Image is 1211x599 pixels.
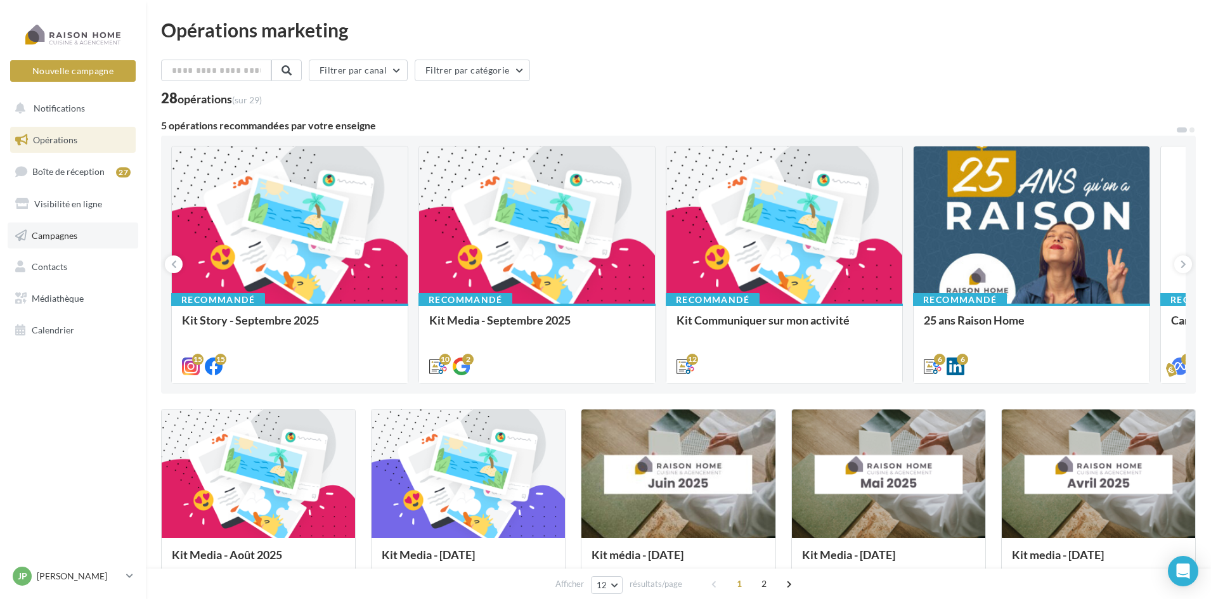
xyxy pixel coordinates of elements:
a: Calendrier [8,317,138,344]
div: Open Intercom Messenger [1168,556,1198,586]
span: Opérations [33,134,77,145]
span: Boîte de réception [32,166,105,177]
div: 2 [462,354,474,365]
span: Visibilité en ligne [34,198,102,209]
span: (sur 29) [232,94,262,105]
div: 25 ans Raison Home [924,314,1139,339]
div: Kit Media - [DATE] [802,548,975,574]
div: opérations [178,93,262,105]
span: Campagnes [32,229,77,240]
span: Afficher [555,578,584,590]
button: Notifications [8,95,133,122]
div: Kit Story - Septembre 2025 [182,314,398,339]
div: Kit media - [DATE] [1012,548,1185,574]
span: Médiathèque [32,293,84,304]
div: Recommandé [913,293,1007,307]
span: Contacts [32,261,67,272]
button: Filtrer par canal [309,60,408,81]
a: Contacts [8,254,138,280]
a: Boîte de réception27 [8,158,138,185]
div: 6 [957,354,968,365]
div: 3 [1181,354,1193,365]
a: Médiathèque [8,285,138,312]
div: Recommandé [666,293,760,307]
div: 27 [116,167,131,177]
div: 28 [161,91,262,105]
a: Campagnes [8,222,138,249]
div: 5 opérations recommandées par votre enseigne [161,120,1175,131]
div: Recommandé [171,293,265,307]
div: Kit Media - Août 2025 [172,548,345,574]
a: Opérations [8,127,138,153]
button: Nouvelle campagne [10,60,136,82]
div: Opérations marketing [161,20,1196,39]
div: Kit Communiquer sur mon activité [677,314,892,339]
button: 12 [591,576,623,594]
span: 2 [754,574,774,594]
span: résultats/page [630,578,682,590]
div: Kit média - [DATE] [592,548,765,574]
p: [PERSON_NAME] [37,570,121,583]
div: 15 [215,354,226,365]
span: Calendrier [32,325,74,335]
a: Visibilité en ligne [8,191,138,217]
div: Kit Media - Septembre 2025 [429,314,645,339]
div: 12 [687,354,698,365]
div: 6 [934,354,945,365]
span: Notifications [34,103,85,113]
div: 15 [192,354,204,365]
button: Filtrer par catégorie [415,60,530,81]
div: 10 [439,354,451,365]
div: Kit Media - [DATE] [382,548,555,574]
span: 12 [597,580,607,590]
a: JP [PERSON_NAME] [10,564,136,588]
span: 1 [729,574,749,594]
span: JP [18,570,27,583]
div: Recommandé [418,293,512,307]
